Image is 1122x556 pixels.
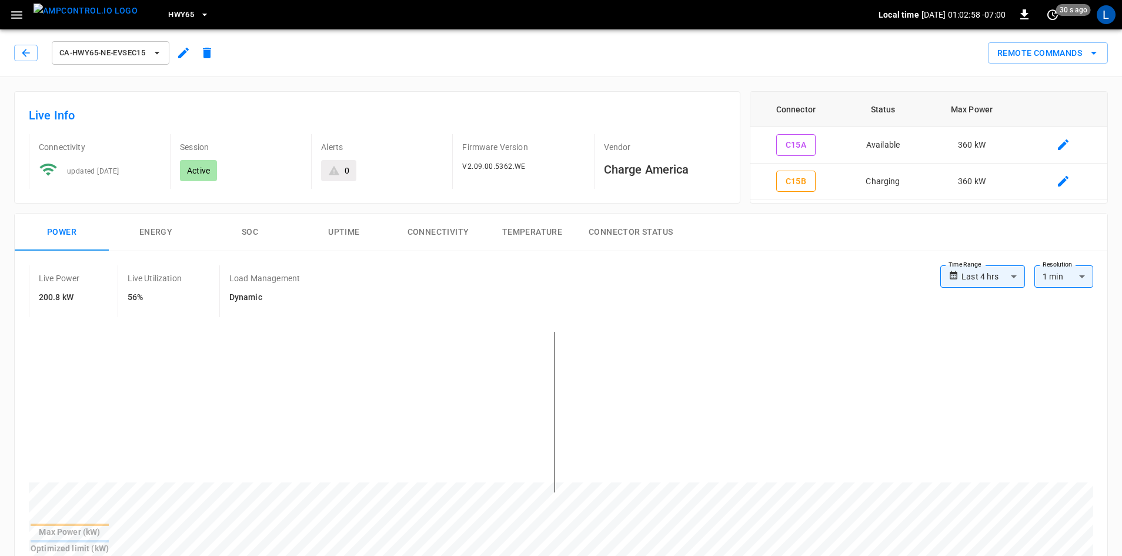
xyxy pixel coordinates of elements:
button: Energy [109,214,203,251]
span: ca-hwy65-ne-evseC15 [59,46,146,60]
button: SOC [203,214,297,251]
table: connector table [750,92,1107,199]
p: Live Power [39,272,80,284]
p: Session [180,141,302,153]
div: remote commands options [988,42,1108,64]
img: ampcontrol.io logo [34,4,138,18]
p: Vendor [604,141,726,153]
h6: Dynamic [229,291,300,304]
td: Available [841,127,924,164]
button: ca-hwy65-ne-evseC15 [52,41,169,65]
button: Power [15,214,109,251]
span: V2.09.00.5362.WE [462,162,525,171]
div: profile-icon [1097,5,1116,24]
button: Connectivity [391,214,485,251]
p: Load Management [229,272,300,284]
button: Remote Commands [988,42,1108,64]
h6: Live Info [29,106,726,125]
p: Local time [879,9,919,21]
td: 360 kW [924,127,1019,164]
h6: Charge America [604,160,726,179]
p: Live Utilization [128,272,182,284]
button: Connector Status [579,214,682,251]
p: Active [187,165,210,177]
span: 30 s ago [1056,4,1091,16]
p: [DATE] 01:02:58 -07:00 [921,9,1006,21]
div: 0 [345,165,349,177]
td: Charging [841,164,924,200]
span: updated [DATE] [67,167,119,175]
button: HWY65 [163,4,214,26]
th: Status [841,92,924,127]
button: C15A [776,134,816,156]
p: Connectivity [39,141,161,153]
div: Last 4 hrs [961,265,1025,288]
button: Temperature [485,214,579,251]
label: Resolution [1043,260,1072,269]
p: Alerts [321,141,443,153]
th: Connector [750,92,841,127]
button: set refresh interval [1043,5,1062,24]
h6: 200.8 kW [39,291,80,304]
td: 360 kW [924,164,1019,200]
label: Time Range [949,260,981,269]
h6: 56% [128,291,182,304]
button: Uptime [297,214,391,251]
span: HWY65 [168,8,194,22]
p: Firmware Version [462,141,584,153]
th: Max Power [924,92,1019,127]
button: C15B [776,171,816,192]
div: 1 min [1034,265,1093,288]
